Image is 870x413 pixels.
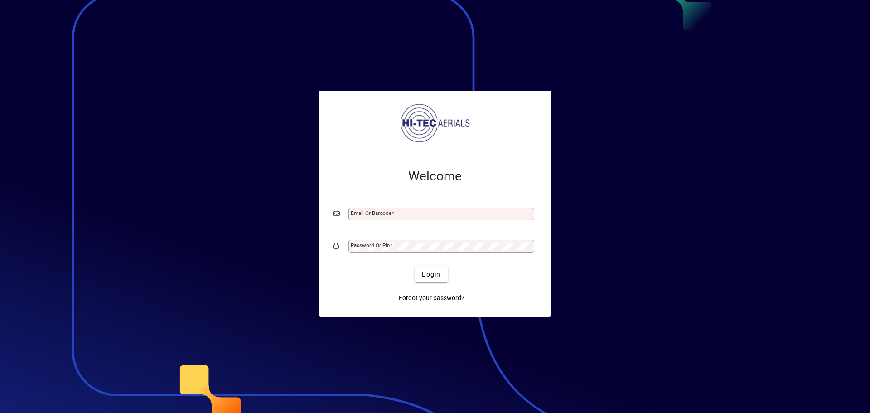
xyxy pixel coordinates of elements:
mat-label: Email or Barcode [351,210,391,216]
span: Login [422,270,440,279]
h2: Welcome [333,169,536,184]
a: Forgot your password? [395,290,468,306]
span: Forgot your password? [399,293,464,303]
button: Login [415,266,448,282]
mat-label: Password or Pin [351,242,390,248]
